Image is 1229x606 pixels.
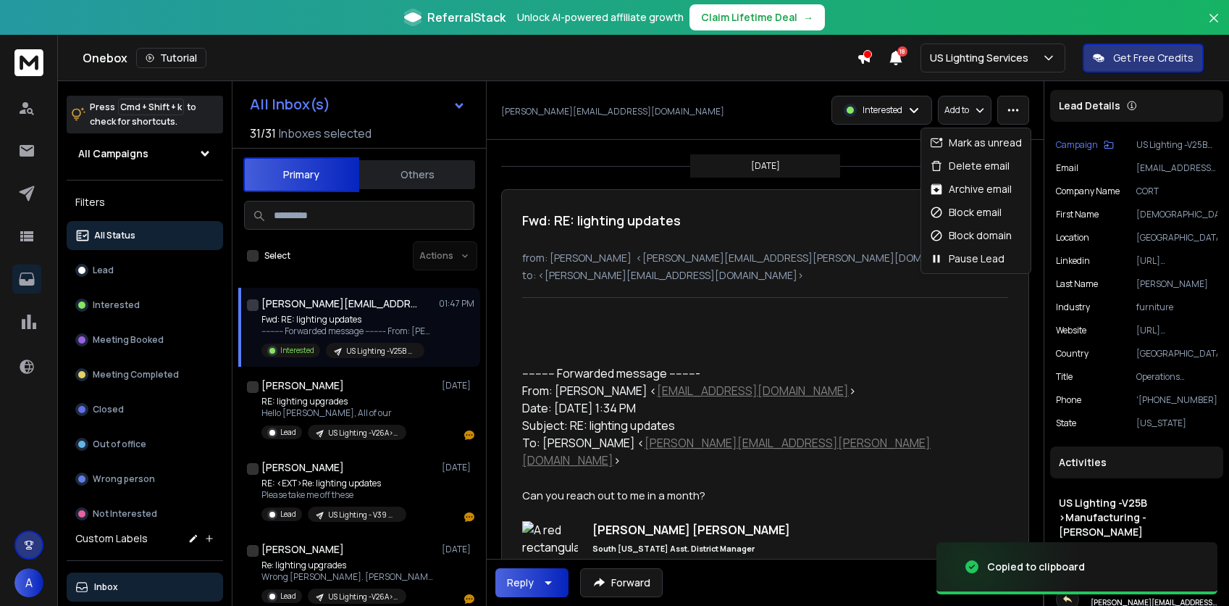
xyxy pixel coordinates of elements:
span: Cmd + Shift + k [118,99,184,115]
p: furniture [1136,302,1217,313]
p: Add to [944,104,969,116]
p: [DATE] [442,462,474,473]
p: Wrong person [93,473,155,485]
div: Block domain [930,228,1012,243]
p: Meeting Completed [93,369,179,381]
p: US Lighting -V26A>Real Estate - [PERSON_NAME] [328,428,398,439]
h1: [PERSON_NAME] [261,542,344,557]
span: → [803,10,813,25]
h3: Inboxes selected [279,125,372,142]
img: A red rectangular object with white text<br><br>Description automatically generated [522,521,578,597]
div: Reply [507,576,534,590]
p: [US_STATE] [1136,418,1217,429]
div: Activities [1050,447,1223,478]
p: Wrong [PERSON_NAME]. [PERSON_NAME] [261,571,435,583]
p: 01:47 PM [439,298,474,310]
div: From: [PERSON_NAME] < > [522,382,945,399]
p: [GEOGRAPHIC_DATA] [1136,232,1217,244]
p: All Status [94,230,135,241]
p: Inbox [94,581,118,593]
div: Subject: RE: lighting updates [522,417,945,434]
p: from: [PERSON_NAME] <[PERSON_NAME][EMAIL_ADDRESS][PERSON_NAME][DOMAIN_NAME]> [522,251,1008,265]
p: Please take me off these [261,489,406,501]
p: Company Name [1056,186,1120,197]
p: [EMAIL_ADDRESS][DOMAIN_NAME] [1136,162,1217,174]
p: Press to check for shortcuts. [90,100,196,129]
a: [PERSON_NAME][EMAIL_ADDRESS][PERSON_NAME][DOMAIN_NAME] [522,435,931,468]
p: [PERSON_NAME] [1136,278,1217,290]
p: title [1056,371,1073,383]
h1: [PERSON_NAME] [261,460,344,475]
p: Re: lighting upgrades [261,560,435,571]
span: 31 / 31 [250,125,276,142]
p: US Lighting Services [930,51,1034,65]
h3: Filters [67,192,223,212]
p: Email [1056,162,1078,174]
button: Others [359,159,475,191]
p: CORT [1136,186,1217,197]
span: 18 [897,46,907,57]
p: Closed [93,404,124,415]
p: ---------- Forwarded message --------- From: [PERSON_NAME] [261,325,435,337]
p: RE: <EXT>Re: lighting updates [261,478,406,489]
h1: [PERSON_NAME][EMAIL_ADDRESS][DOMAIN_NAME] [261,296,421,311]
div: Pause Lead [930,252,1004,266]
p: Lead [93,265,114,276]
div: Delete email [930,159,1010,173]
p: [DATE] [442,380,474,391]
p: Interested [863,104,902,116]
button: Claim Lifetime Deal [689,4,825,30]
div: Block email [930,205,1002,220]
p: Country [1056,348,1089,360]
h1: US Lighting -V25B >Manufacturing - [PERSON_NAME] [1059,496,1215,539]
p: '[PHONE_NUMBER] [1136,394,1217,406]
p: [DATE] [442,544,474,555]
p: [DATE] [751,160,780,172]
h1: All Campaigns [78,146,148,161]
p: [URL][DOMAIN_NAME] [1136,255,1217,267]
p: US Lighting - V39 Messaging > Savings 2025 - Industry: open - [PERSON_NAME] [328,510,398,520]
div: Onebox [83,48,857,68]
h1: All Inbox(s) [250,97,330,112]
p: [URL][DOMAIN_NAME] [1136,325,1217,336]
h3: Custom Labels [75,531,148,546]
p: website [1056,325,1086,336]
p: Interested [280,345,314,356]
div: To: [PERSON_NAME] < > [522,434,945,469]
p: Not Interested [93,508,157,520]
label: Select [264,250,290,262]
p: linkedin [1056,255,1090,267]
p: State [1056,418,1076,429]
a: [EMAIL_ADDRESS][DOMAIN_NAME] [657,383,849,399]
p: Out of office [93,439,146,450]
div: Copied to clipboard [987,560,1085,574]
div: Mark as unread [930,136,1022,150]
button: Primary [243,157,359,192]
h1: [PERSON_NAME] [261,378,344,393]
p: Get Free Credits [1113,51,1194,65]
p: Operations Manager [1136,371,1217,383]
span: Can you reach out to me in a month? [522,488,705,502]
span: South [US_STATE] Asst. District Manager [592,544,755,554]
p: [DEMOGRAPHIC_DATA] [1136,209,1217,220]
div: Archive email [930,182,1012,196]
p: Hello [PERSON_NAME], All of our [261,407,406,419]
p: US Lighting -V25B >Manufacturing - [PERSON_NAME] [1136,139,1217,151]
p: Meeting Booked [93,334,164,346]
p: Campaign [1056,139,1098,151]
p: Lead [280,509,296,520]
button: Forward [580,568,663,597]
p: Lead [280,427,296,438]
p: First Name [1056,209,1099,220]
p: location [1056,232,1089,244]
p: to: <[PERSON_NAME][EMAIL_ADDRESS][DOMAIN_NAME]> [522,268,1008,283]
p: US Lighting -V25B >Manufacturing - [PERSON_NAME] [346,346,416,357]
p: US Lighting -V26A>Real Estate - [PERSON_NAME] [328,592,398,602]
p: Fwd: RE: lighting updates [261,314,435,325]
button: Tutorial [136,48,206,68]
p: RE: lighting upgrades [261,396,406,407]
p: Last Name [1056,278,1098,290]
button: Close banner [1204,9,1223,43]
p: industry [1056,302,1090,313]
p: Unlock AI-powered affiliate growth [517,10,684,25]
